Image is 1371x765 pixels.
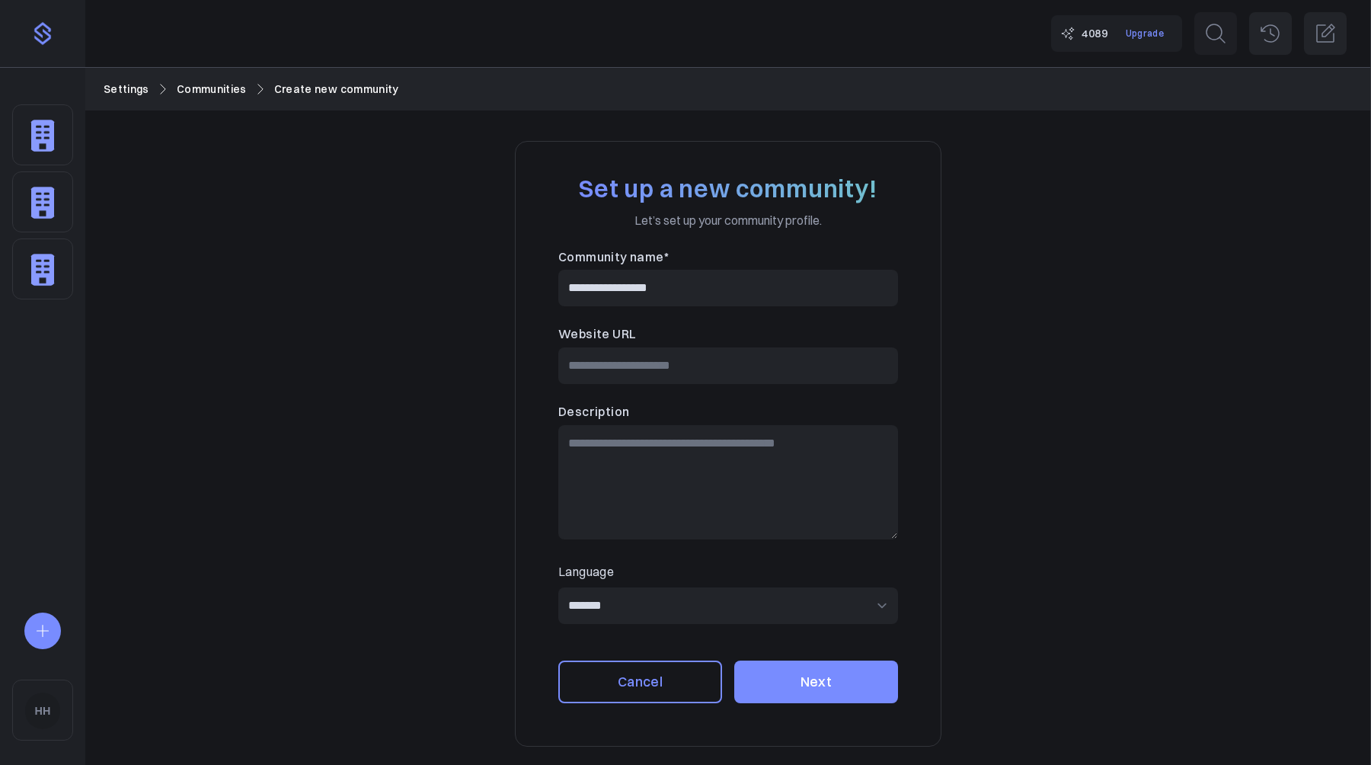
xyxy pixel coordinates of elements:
[579,172,877,206] h2: Set up a new community!
[25,184,60,221] img: default_company-f8efef40e46bb5c9bec7e5250ec8e346ba998c542c8e948b41fbc52213a8e794.png
[1082,25,1107,42] span: 4089
[274,81,399,98] a: Create new community
[558,661,722,703] a: Cancel
[1117,21,1173,45] a: Upgrade
[104,81,149,98] a: Settings
[558,325,898,344] label: Website URL
[30,21,55,46] img: purple-logo-18f04229334c5639164ff563510a1dba46e1211543e89c7069427642f6c28bac.png
[25,117,60,154] img: default_company-f8efef40e46bb5c9bec7e5250ec8e346ba998c542c8e948b41fbc52213a8e794.png
[558,562,898,582] label: Language
[558,402,898,422] label: Description
[25,693,60,729] img: HH
[558,248,898,267] label: Community name*
[25,251,60,288] img: default_company-f8efef40e46bb5c9bec7e5250ec8e346ba998c542c8e948b41fbc52213a8e794.png
[177,81,247,98] a: Communities
[634,211,822,229] p: Let’s set up your community profile.
[734,661,898,703] button: Next
[104,81,1353,98] nav: Breadcrumb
